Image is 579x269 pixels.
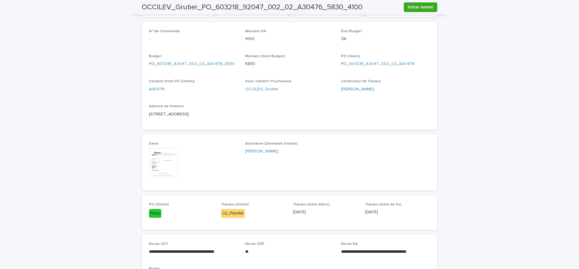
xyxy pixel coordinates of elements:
button: Editer Admini [404,2,437,12]
a: [PERSON_NAME] [245,148,278,155]
span: Budget [149,55,162,58]
p: [STREET_ADDRESS] [149,111,238,117]
h2: OCCILEV_Grutier_PO_603218_92047_002_02_A30476_5830_4100 [142,3,362,12]
a: A30476 [149,86,165,92]
span: Devis [149,142,159,145]
span: Montant (from Budget) [245,55,285,58]
span: Adresse de livraison [149,105,184,108]
p: [DATE] [365,209,430,215]
a: OCCILEV_Grutier [245,86,278,92]
span: Montant DA [245,30,266,33]
span: Compte (from PO (Client)) [149,80,195,83]
span: Notes RA [341,242,358,246]
span: Travaux (Statut) [221,203,249,206]
a: PO_603218_92047_002_02_A30476_5830 [149,61,235,67]
a: [PERSON_NAME] [341,86,374,92]
a: PO_603218_92047_002_02_A30476 [341,61,415,67]
span: Travaux (Date début) [293,203,330,206]
p: Ok [341,36,430,42]
div: 02_Planifié [221,209,245,218]
span: Assistante (Demande d'achat) [245,142,298,145]
span: PO (Client) [341,55,360,58]
span: Sous Traitant | Fournisseur [245,80,291,83]
span: Conducteur de Travaux [341,80,381,83]
div: Reçu [149,209,161,218]
span: Etat Budget [341,30,362,33]
span: Travaux (Date de fin) [365,203,401,206]
span: Notes CDT [149,242,168,246]
span: N° de Commande [149,30,180,33]
p: 5830 [245,61,334,67]
span: PO (Statut) [149,203,169,206]
span: Editer Admini [408,4,433,10]
p: [DATE] [293,209,358,215]
span: Notes CDP [245,242,264,246]
p: - [149,36,238,42]
p: 4100 [245,36,334,42]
